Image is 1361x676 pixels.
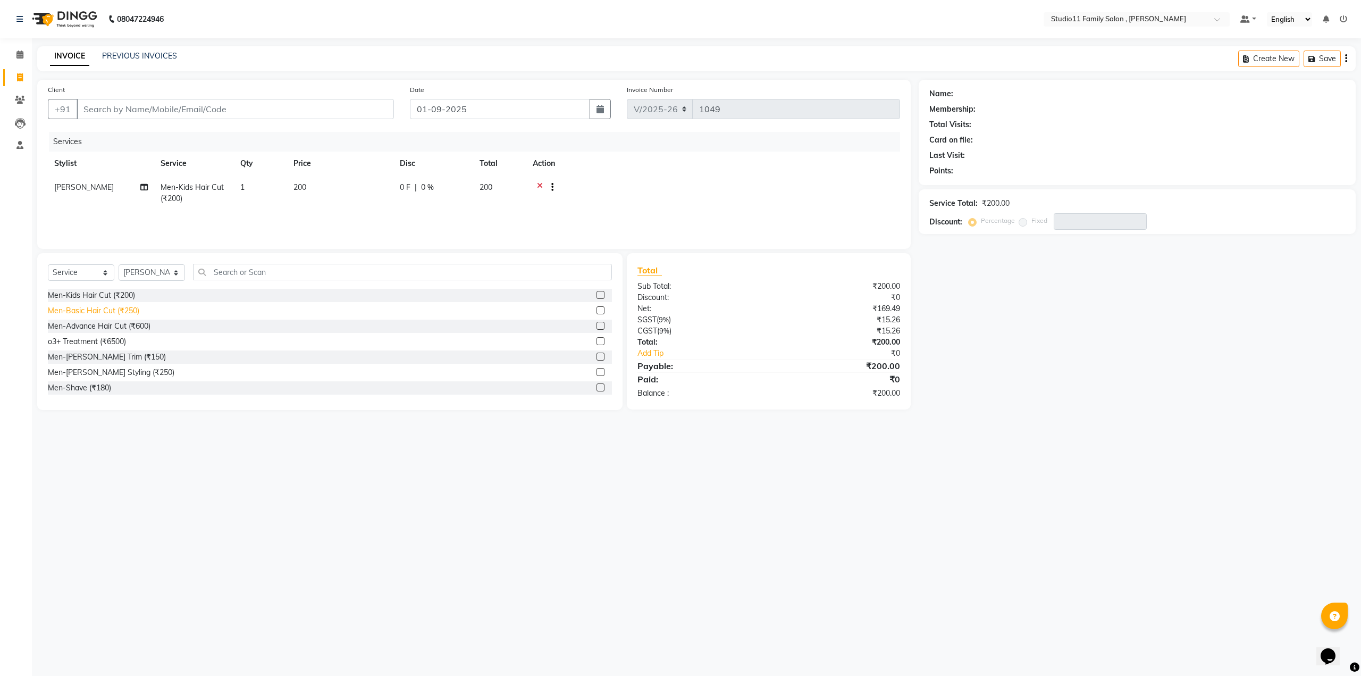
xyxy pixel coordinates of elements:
[287,152,393,176] th: Price
[769,373,908,386] div: ₹0
[769,388,908,399] div: ₹200.00
[629,281,769,292] div: Sub Total:
[629,303,769,314] div: Net:
[929,104,976,115] div: Membership:
[27,4,100,34] img: logo
[48,367,174,378] div: Men-[PERSON_NAME] Styling (₹250)
[48,305,139,316] div: Men-Basic Hair Cut (₹250)
[769,326,908,337] div: ₹15.26
[48,321,150,332] div: Men-Advance Hair Cut (₹600)
[48,152,154,176] th: Stylist
[769,360,908,372] div: ₹200.00
[48,382,111,394] div: Men-Shave (₹180)
[473,152,526,176] th: Total
[102,51,177,61] a: PREVIOUS INVOICES
[629,292,769,303] div: Discount:
[629,388,769,399] div: Balance :
[421,182,434,193] span: 0 %
[792,348,909,359] div: ₹0
[629,373,769,386] div: Paid:
[629,348,792,359] a: Add Tip
[48,336,126,347] div: o3+ Treatment (₹6500)
[48,85,65,95] label: Client
[982,198,1010,209] div: ₹200.00
[629,337,769,348] div: Total:
[929,165,953,177] div: Points:
[48,99,78,119] button: +91
[769,281,908,292] div: ₹200.00
[637,326,657,336] span: CGST
[526,152,900,176] th: Action
[154,152,234,176] th: Service
[769,292,908,303] div: ₹0
[400,182,410,193] span: 0 F
[415,182,417,193] span: |
[627,85,673,95] label: Invoice Number
[50,47,89,66] a: INVOICE
[293,182,306,192] span: 200
[929,198,978,209] div: Service Total:
[629,360,769,372] div: Payable:
[659,327,669,335] span: 9%
[769,337,908,348] div: ₹200.00
[629,314,769,326] div: ( )
[410,85,424,95] label: Date
[1238,51,1299,67] button: Create New
[769,314,908,326] div: ₹15.26
[629,326,769,337] div: ( )
[637,265,662,276] span: Total
[929,119,971,130] div: Total Visits:
[1316,633,1350,665] iframe: chat widget
[637,315,657,324] span: SGST
[929,88,953,99] div: Name:
[240,182,245,192] span: 1
[48,352,166,363] div: Men-[PERSON_NAME] Trim (₹150)
[981,216,1015,226] label: Percentage
[54,182,114,192] span: [PERSON_NAME]
[49,132,908,152] div: Services
[929,216,962,228] div: Discount:
[117,4,164,34] b: 08047224946
[1031,216,1047,226] label: Fixed
[659,315,669,324] span: 9%
[77,99,394,119] input: Search by Name/Mobile/Email/Code
[234,152,287,176] th: Qty
[929,135,973,146] div: Card on file:
[193,264,612,280] input: Search or Scan
[769,303,908,314] div: ₹169.49
[929,150,965,161] div: Last Visit:
[48,290,135,301] div: Men-Kids Hair Cut (₹200)
[480,182,492,192] span: 200
[161,182,224,203] span: Men-Kids Hair Cut (₹200)
[393,152,473,176] th: Disc
[1304,51,1341,67] button: Save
